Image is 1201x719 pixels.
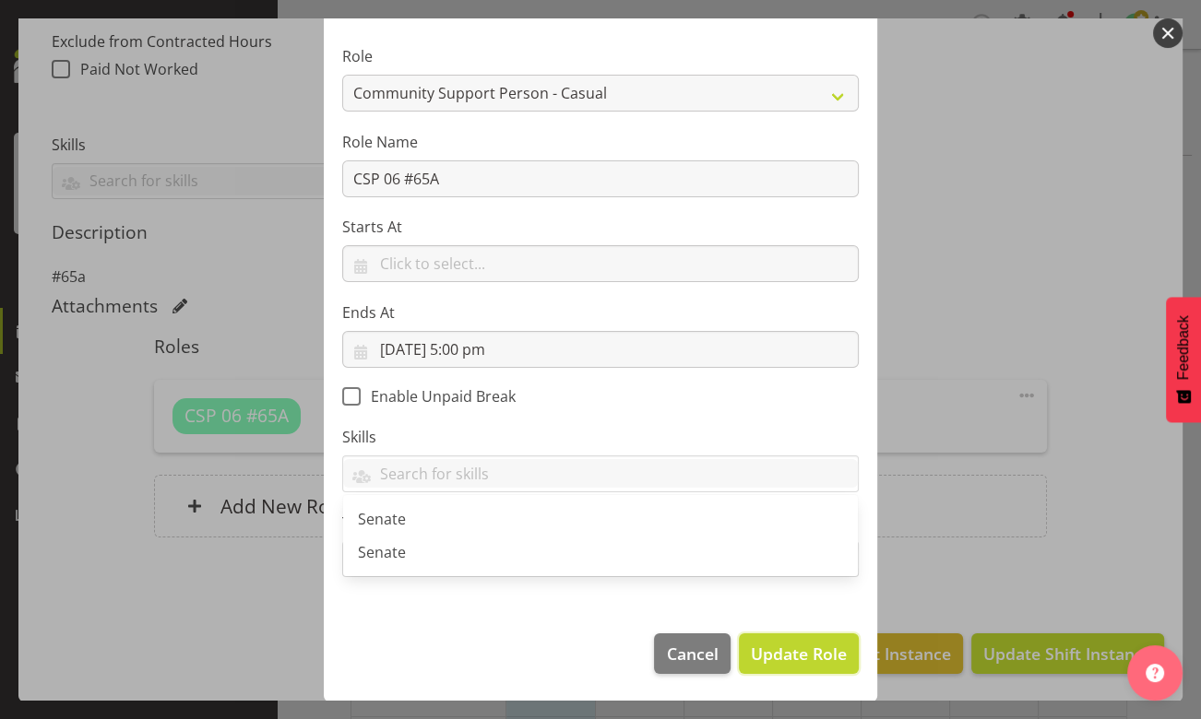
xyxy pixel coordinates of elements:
[342,245,859,282] input: Click to select...
[1175,315,1192,380] span: Feedback
[342,331,859,368] input: Click to select...
[751,642,847,666] span: Update Role
[361,387,516,406] span: Enable Unpaid Break
[342,45,859,67] label: Role
[1166,297,1201,422] button: Feedback - Show survey
[654,633,730,674] button: Cancel
[1146,664,1164,682] img: help-xxl-2.png
[342,301,859,324] label: Ends At
[343,502,858,536] a: Senate
[342,160,859,197] input: E.g. Waiter 1
[739,633,859,674] button: Update Role
[343,459,858,488] input: Search for skills
[342,131,859,153] label: Role Name
[358,509,406,529] span: Senate
[358,542,406,562] span: Senate
[342,512,859,534] label: Tasks
[667,642,719,666] span: Cancel
[343,536,858,569] a: Senate
[342,216,859,238] label: Starts At
[342,426,859,448] label: Skills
